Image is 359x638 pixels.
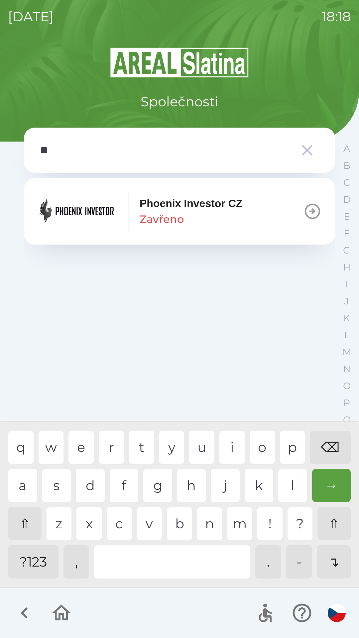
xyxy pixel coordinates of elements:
p: 18:18 [322,7,351,27]
button: L [338,327,355,344]
p: C [343,177,350,188]
button: J [338,293,355,310]
p: G [343,245,350,256]
p: H [343,262,351,273]
p: I [345,278,348,290]
p: A [343,143,350,155]
button: M [338,344,355,361]
p: O [343,380,351,392]
p: B [343,160,350,171]
button: K [338,310,355,327]
p: J [344,295,349,307]
button: H [338,259,355,276]
p: [DATE] [8,7,54,27]
p: E [344,211,350,222]
button: I [338,276,355,293]
p: Zavřeno [140,211,184,227]
button: F [338,225,355,242]
button: Phoenix Investor CZZavřeno [24,178,335,245]
p: Společnosti [141,92,218,112]
button: N [338,361,355,377]
button: C [338,174,355,191]
button: O [338,377,355,394]
p: Phoenix Investor CZ [140,195,242,211]
button: A [338,140,355,157]
p: K [343,312,350,324]
p: N [343,363,351,375]
button: G [338,242,355,259]
p: F [344,228,350,239]
p: M [342,346,351,358]
button: D [338,191,355,208]
img: cs flag [328,604,346,622]
img: ab9a4777-ae82-4f12-b396-a24107a7bd47.png [37,191,117,231]
button: Q [338,411,355,428]
p: L [344,329,349,341]
p: Q [343,414,351,426]
img: Logo [24,47,335,78]
p: D [343,194,351,205]
button: E [338,208,355,225]
p: P [343,397,350,409]
button: P [338,394,355,411]
button: B [338,157,355,174]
